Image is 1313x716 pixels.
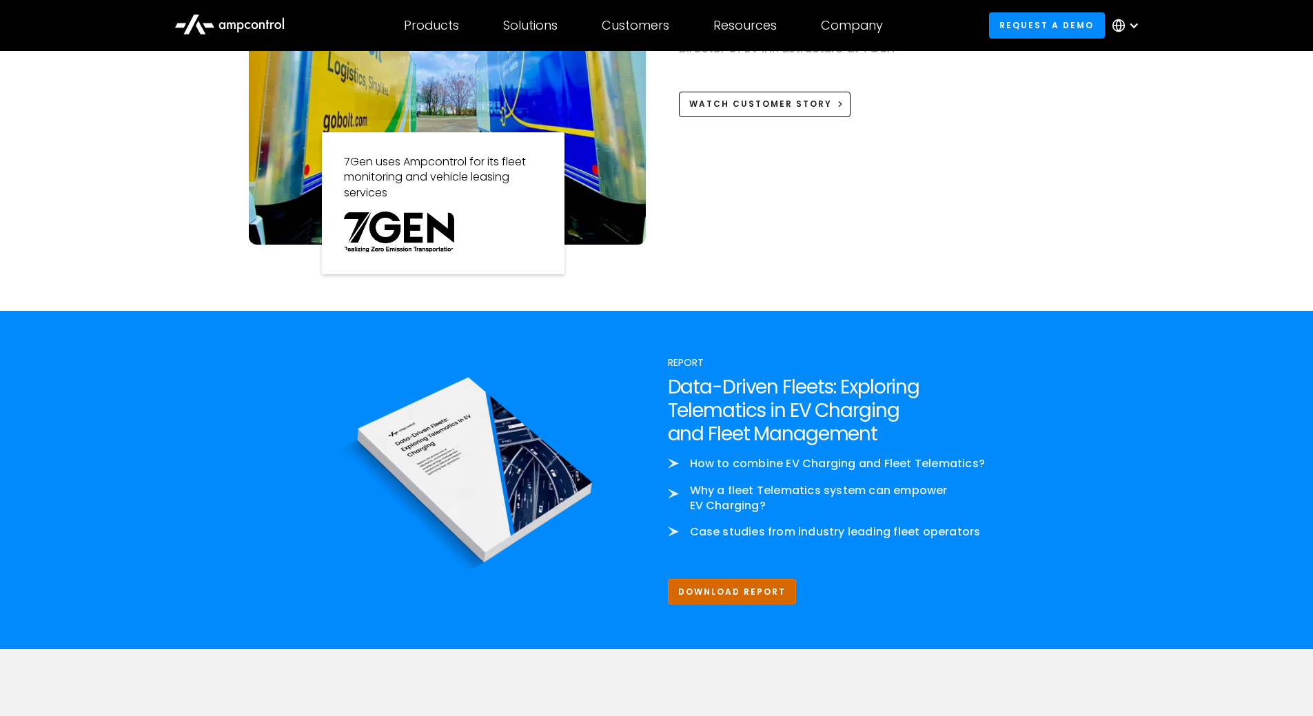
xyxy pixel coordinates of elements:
div: Customers [602,18,669,33]
li: Why a fleet Telematics system can empower EV Charging? [668,483,1021,514]
div: Solutions [503,18,558,33]
div: Products [404,18,459,33]
div: Company [821,18,883,33]
div: Report [668,355,1021,370]
li: How to combine EV Charging and Fleet Telematics? [668,456,1021,471]
div: Resources [713,18,777,33]
a: Watch Customer Story [679,92,851,117]
img: Watt EV Logo Real [344,212,454,252]
a: Download Report [668,579,797,604]
div: Watch Customer Story [689,98,832,110]
li: Case studies from industry leading fleet operators [668,524,1021,540]
p: 7Gen uses Ampcontrol for its fleet monitoring and vehicle leasing services [344,154,542,201]
a: Request a demo [989,12,1105,38]
h2: Data-Driven Fleets: Exploring Telematics in EV Charging and Fleet Management [668,376,1021,445]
